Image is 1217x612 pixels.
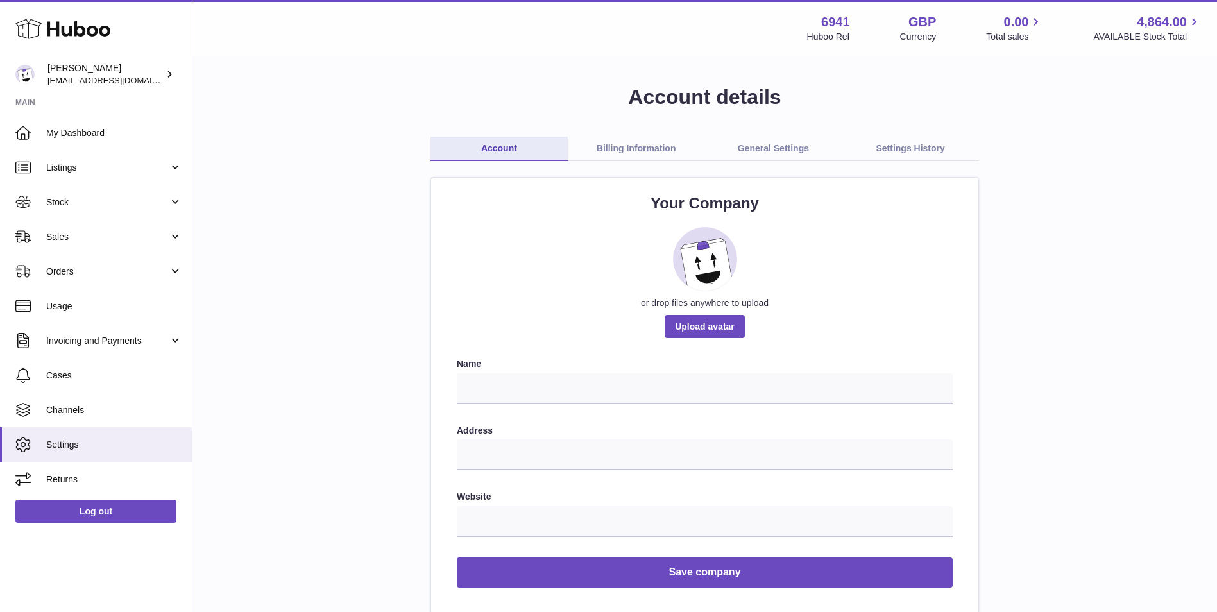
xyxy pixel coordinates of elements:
span: Stock [46,196,169,208]
a: Billing Information [568,137,705,161]
strong: 6941 [821,13,850,31]
label: Address [457,425,953,437]
span: My Dashboard [46,127,182,139]
h2: Your Company [457,193,953,214]
a: 4,864.00 AVAILABLE Stock Total [1093,13,1202,43]
span: Upload avatar [665,315,745,338]
span: 4,864.00 [1137,13,1187,31]
a: Account [430,137,568,161]
div: Currency [900,31,937,43]
span: Cases [46,370,182,382]
span: AVAILABLE Stock Total [1093,31,1202,43]
span: Total sales [986,31,1043,43]
div: Huboo Ref [807,31,850,43]
span: Orders [46,266,169,278]
strong: GBP [908,13,936,31]
span: Channels [46,404,182,416]
span: Sales [46,231,169,243]
img: placeholder_image.svg [673,227,737,291]
img: internalAdmin-6941@internal.huboo.com [15,65,35,84]
a: General Settings [705,137,842,161]
span: Usage [46,300,182,312]
span: Settings [46,439,182,451]
a: 0.00 Total sales [986,13,1043,43]
a: Log out [15,500,176,523]
span: 0.00 [1004,13,1029,31]
span: Invoicing and Payments [46,335,169,347]
span: Returns [46,473,182,486]
label: Website [457,491,953,503]
a: Settings History [842,137,979,161]
div: [PERSON_NAME] [47,62,163,87]
div: or drop files anywhere to upload [457,297,953,309]
h1: Account details [213,83,1196,111]
button: Save company [457,557,953,588]
span: Listings [46,162,169,174]
span: [EMAIL_ADDRESS][DOMAIN_NAME] [47,75,189,85]
label: Name [457,358,953,370]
